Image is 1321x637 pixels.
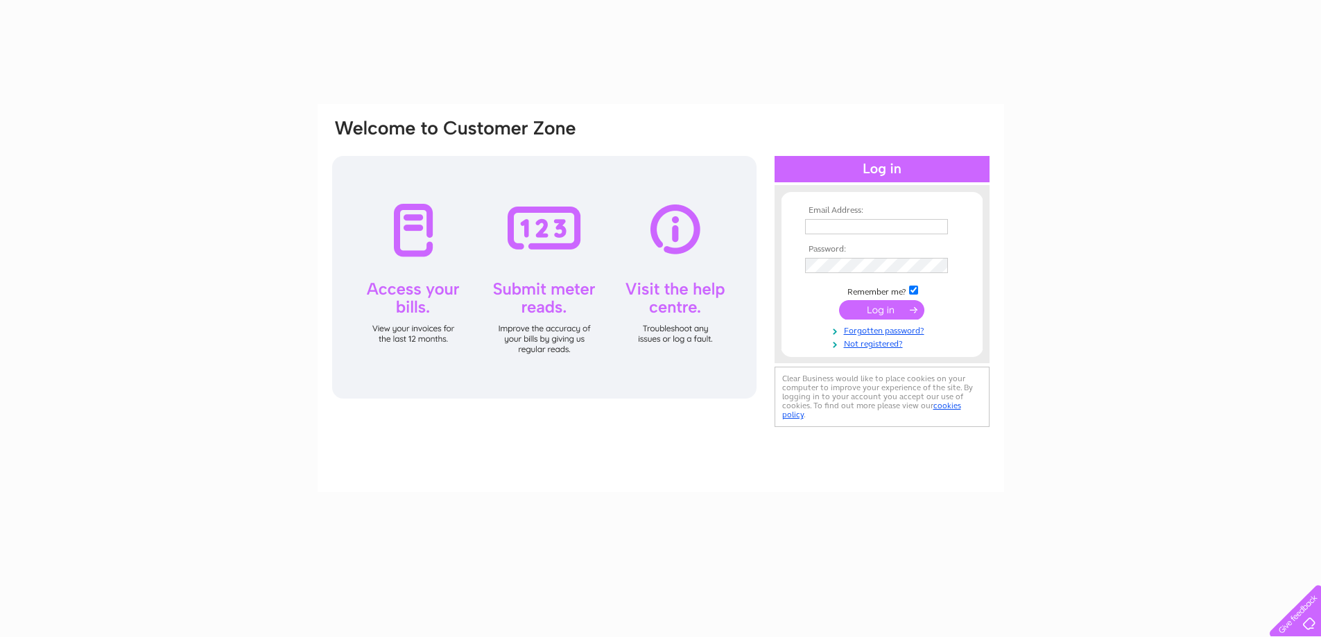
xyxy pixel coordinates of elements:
[775,367,990,427] div: Clear Business would like to place cookies on your computer to improve your experience of the sit...
[805,323,962,336] a: Forgotten password?
[839,300,924,320] input: Submit
[802,283,962,297] td: Remember me?
[802,206,962,216] th: Email Address:
[782,401,961,419] a: cookies policy
[805,336,962,349] a: Not registered?
[802,245,962,254] th: Password:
